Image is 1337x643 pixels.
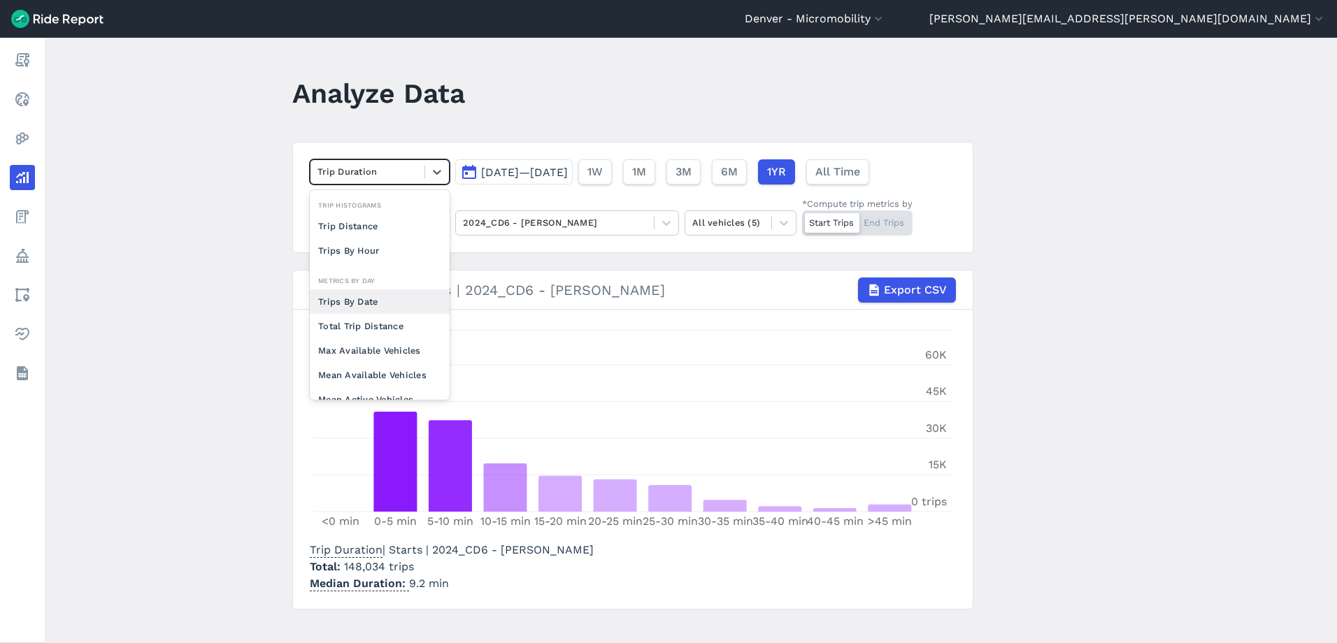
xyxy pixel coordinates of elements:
button: 1W [578,159,612,185]
tspan: 60K [925,348,947,361]
div: Trip Histograms [310,198,450,212]
a: Realtime [10,87,35,112]
tspan: 30-35 min [698,514,753,528]
tspan: 15-20 min [534,514,587,528]
tspan: 0-5 min [374,514,417,528]
div: Trips By Date [310,289,450,314]
tspan: 0 trips [911,495,947,508]
tspan: >45 min [868,514,912,528]
button: Export CSV [858,277,956,303]
span: 148,034 trips [344,560,414,573]
span: 1M [632,164,646,180]
span: Total [310,560,344,573]
div: Trip Distance [310,214,450,238]
tspan: 40-45 min [807,514,864,528]
button: 3M [666,159,701,185]
tspan: 35-40 min [752,514,808,528]
tspan: 25-30 min [643,514,698,528]
div: Mean Active Vehicles [310,387,450,412]
a: Datasets [10,361,35,386]
span: 3M [675,164,692,180]
button: 1YR [758,159,795,185]
button: Denver - Micromobility [745,10,885,27]
button: [PERSON_NAME][EMAIL_ADDRESS][PERSON_NAME][DOMAIN_NAME] [929,10,1326,27]
div: Max Available Vehicles [310,338,450,363]
span: 1W [587,164,603,180]
button: All Time [806,159,869,185]
a: Analyze [10,165,35,190]
a: Policy [10,243,35,268]
span: Export CSV [884,282,947,298]
div: Total Trip Distance [310,314,450,338]
span: Trip Duration [310,539,382,558]
a: Health [10,321,35,347]
button: [DATE]—[DATE] [455,159,573,185]
span: 1YR [767,164,786,180]
button: 6M [712,159,747,185]
div: Metrics By Day [310,274,450,287]
span: All Time [815,164,860,180]
tspan: 20-25 min [588,514,643,528]
div: Trip Duration | Starts | 2024_CD6 - [PERSON_NAME] [310,277,956,303]
tspan: 45K [926,384,947,398]
div: Trips By Hour [310,238,450,263]
tspan: 5-10 min [427,514,473,528]
tspan: 15K [929,458,947,471]
img: Ride Report [11,10,103,28]
span: 6M [721,164,738,180]
tspan: 30K [926,421,947,435]
div: *Compute trip metrics by [802,197,913,210]
span: | Starts | 2024_CD6 - [PERSON_NAME] [310,543,594,556]
h1: Analyze Data [292,74,465,113]
button: 1M [623,159,655,185]
div: Mean Available Vehicles [310,363,450,387]
a: Areas [10,282,35,308]
tspan: <0 min [322,514,359,528]
p: 9.2 min [310,575,594,592]
tspan: 10-15 min [480,514,531,528]
a: Heatmaps [10,126,35,151]
span: Median Duration [310,572,409,591]
a: Fees [10,204,35,229]
a: Report [10,48,35,73]
span: [DATE]—[DATE] [481,166,568,179]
